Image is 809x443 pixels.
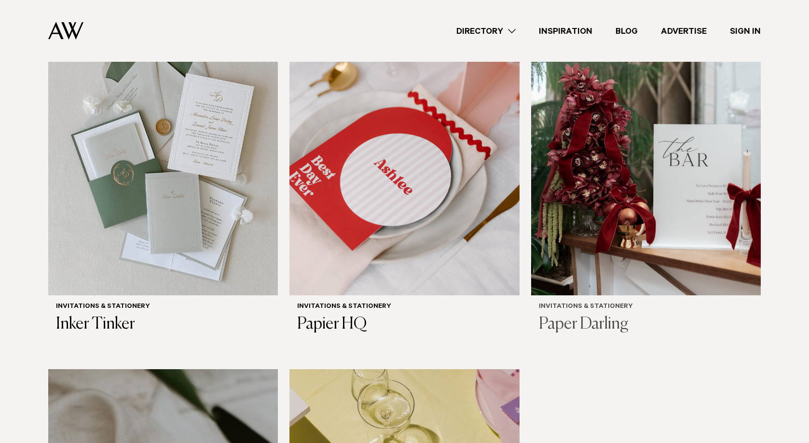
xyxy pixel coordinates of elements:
h3: Paper Darling [539,315,753,334]
h3: Inker Tinker [56,315,270,334]
h6: Invitations & Stationery [539,303,753,311]
a: Inspiration [527,25,604,38]
a: Blog [604,25,649,38]
a: Sign In [718,25,772,38]
img: Auckland Weddings Logo [48,22,83,40]
h6: Invitations & Stationery [56,303,270,311]
a: Directory [445,25,527,38]
h6: Invitations & Stationery [297,303,511,311]
h3: Papier HQ [297,315,511,334]
a: Advertise [649,25,718,38]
